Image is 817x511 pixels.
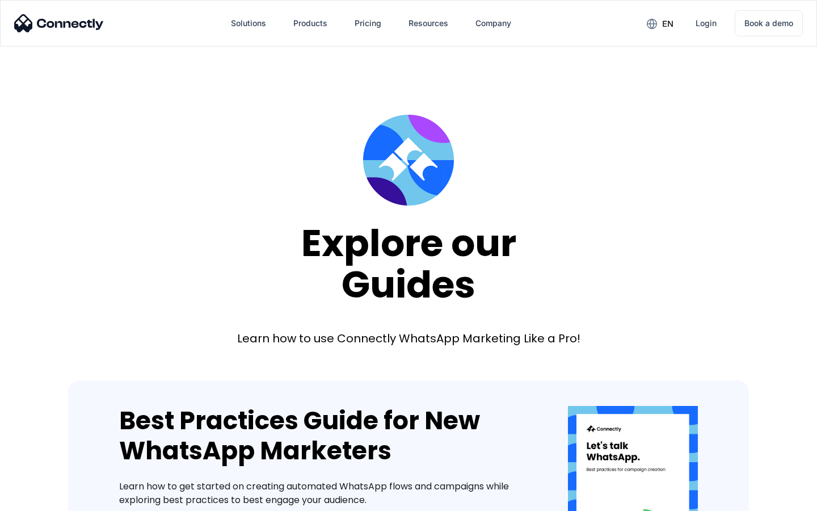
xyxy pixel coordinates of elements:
[638,15,682,32] div: en
[346,10,390,37] a: Pricing
[301,223,516,305] div: Explore our Guides
[735,10,803,36] a: Book a demo
[119,406,534,466] div: Best Practices Guide for New WhatsApp Marketers
[11,491,68,507] aside: Language selected: English
[696,15,717,31] div: Login
[662,16,673,32] div: en
[119,480,534,507] div: Learn how to get started on creating automated WhatsApp flows and campaigns while exploring best ...
[14,14,104,32] img: Connectly Logo
[408,15,448,31] div: Resources
[466,10,520,37] div: Company
[475,15,511,31] div: Company
[687,10,726,37] a: Login
[222,10,275,37] div: Solutions
[399,10,457,37] div: Resources
[231,15,266,31] div: Solutions
[237,330,580,346] div: Learn how to use Connectly WhatsApp Marketing Like a Pro!
[23,491,68,507] ul: Language list
[293,15,327,31] div: Products
[355,15,381,31] div: Pricing
[284,10,336,37] div: Products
